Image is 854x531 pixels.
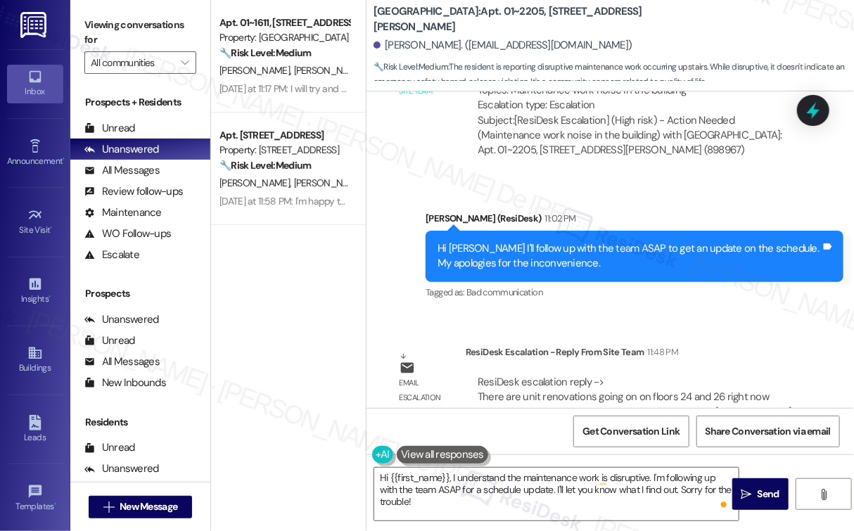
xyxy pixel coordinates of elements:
[219,64,294,77] span: [PERSON_NAME]
[294,177,364,189] span: [PERSON_NAME]
[84,376,166,390] div: New Inbounds
[20,12,49,38] img: ResiDesk Logo
[466,286,542,298] span: Bad communication
[818,489,829,500] i: 
[706,424,831,439] span: Share Conversation via email
[374,4,655,34] b: [GEOGRAPHIC_DATA]: Apt. 01~2205, [STREET_ADDRESS][PERSON_NAME]
[478,113,794,158] div: Subject: [ResiDesk Escalation] (High risk) - Action Needed (Maintenance work noise in the buildin...
[219,128,350,143] div: Apt. [STREET_ADDRESS]
[7,203,63,241] a: Site Visit •
[219,177,294,189] span: [PERSON_NAME]
[91,51,174,74] input: All communities
[219,46,311,59] strong: 🔧 Risk Level: Medium
[644,345,679,359] div: 11:48 PM
[84,121,135,136] div: Unread
[84,248,139,262] div: Escalate
[573,416,689,447] button: Get Conversation Link
[219,82,504,95] div: [DATE] at 11:17 PM: I will try and come in during lunch to figure things out
[84,461,159,476] div: Unanswered
[84,14,196,51] label: Viewing conversations for
[84,142,159,157] div: Unanswered
[89,496,193,518] button: New Message
[741,489,752,500] i: 
[7,272,63,310] a: Insights •
[219,15,350,30] div: Apt. 01~1611, [STREET_ADDRESS][GEOGRAPHIC_DATA][US_STATE][STREET_ADDRESS]
[84,163,160,178] div: All Messages
[696,416,840,447] button: Share Conversation via email
[70,95,210,110] div: Prospects + Residents
[54,499,56,509] span: •
[374,38,632,53] div: [PERSON_NAME]. ([EMAIL_ADDRESS][DOMAIN_NAME])
[219,159,311,172] strong: 🔧 Risk Level: Medium
[7,65,63,103] a: Inbox
[51,223,53,233] span: •
[7,480,63,518] a: Templates •
[426,211,843,231] div: [PERSON_NAME] (ResiDesk)
[219,30,350,45] div: Property: [GEOGRAPHIC_DATA]
[438,241,821,271] div: Hi [PERSON_NAME] I'll follow up with the team ASAP to get an update on the schedule. My apologies...
[103,501,114,513] i: 
[7,341,63,379] a: Buildings
[63,154,65,164] span: •
[84,354,160,369] div: All Messages
[219,143,350,158] div: Property: [STREET_ADDRESS]
[400,376,454,421] div: Email escalation reply
[542,211,576,226] div: 11:02 PM
[7,411,63,449] a: Leads
[374,61,448,72] strong: 🔧 Risk Level: Medium
[84,205,162,220] div: Maintenance
[732,478,789,510] button: Send
[84,184,183,199] div: Review follow-ups
[582,424,680,439] span: Get Conversation Link
[49,292,51,302] span: •
[84,312,159,327] div: Unanswered
[478,375,792,449] div: ResiDesk escalation reply -> There are unit renovations going on on floors 24 and 26 right now th...
[70,286,210,301] div: Prospects
[374,468,739,520] textarea: To enrich screen reader interactions, please activate Accessibility in Grammarly extension settings
[466,345,805,364] div: ResiDesk Escalation - Reply From Site Team
[84,226,171,241] div: WO Follow-ups
[120,499,177,514] span: New Message
[84,333,135,348] div: Unread
[426,282,843,302] div: Tagged as:
[181,57,189,68] i: 
[70,415,210,430] div: Residents
[758,487,779,501] span: Send
[294,64,369,77] span: [PERSON_NAME]
[374,60,854,90] span: : The resident is reporting disruptive maintenance work occurring upstairs. While disruptive, it ...
[84,440,135,455] div: Unread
